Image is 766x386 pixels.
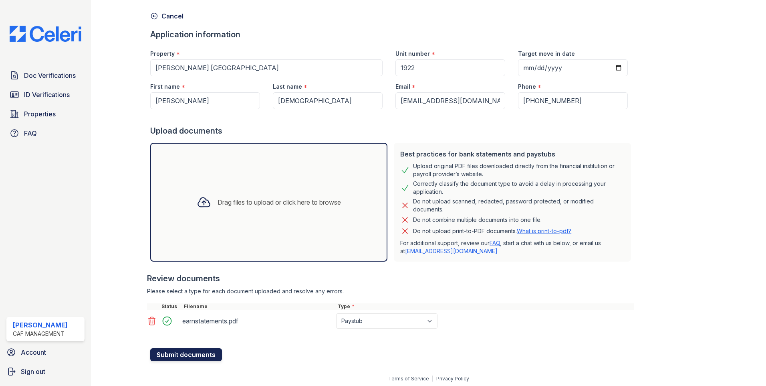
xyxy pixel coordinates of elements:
[147,287,634,295] div: Please select a type for each document uploaded and resolve any errors.
[150,125,634,136] div: Upload documents
[6,125,85,141] a: FAQ
[518,83,536,91] label: Phone
[405,248,498,254] a: [EMAIL_ADDRESS][DOMAIN_NAME]
[182,315,333,327] div: earnstatements.pdf
[400,149,625,159] div: Best practices for bank statements and paystubs
[517,228,571,234] a: What is print-to-pdf?
[388,376,429,382] a: Terms of Service
[336,303,634,310] div: Type
[150,348,222,361] button: Submit documents
[150,11,183,21] a: Cancel
[395,50,430,58] label: Unit number
[150,50,175,58] label: Property
[24,90,70,100] span: ID Verifications
[160,303,182,310] div: Status
[182,303,336,310] div: Filename
[413,180,625,196] div: Correctly classify the document type to avoid a delay in processing your application.
[432,376,433,382] div: |
[150,83,180,91] label: First name
[518,50,575,58] label: Target move in date
[413,227,571,235] p: Do not upload print-to-PDF documents.
[24,128,37,138] span: FAQ
[413,197,625,213] div: Do not upload scanned, redacted, password protected, or modified documents.
[413,215,542,225] div: Do not combine multiple documents into one file.
[6,106,85,122] a: Properties
[150,29,634,40] div: Application information
[147,273,634,284] div: Review documents
[6,67,85,83] a: Doc Verifications
[218,197,341,207] div: Drag files to upload or click here to browse
[3,26,88,42] img: CE_Logo_Blue-a8612792a0a2168367f1c8372b55b34899dd931a85d93a1a3d3e32e68fde9ad4.png
[6,87,85,103] a: ID Verifications
[21,347,46,357] span: Account
[21,367,45,376] span: Sign out
[273,83,302,91] label: Last name
[3,344,88,360] a: Account
[490,240,500,246] a: FAQ
[436,376,469,382] a: Privacy Policy
[3,364,88,380] a: Sign out
[24,71,76,80] span: Doc Verifications
[413,162,625,178] div: Upload original PDF files downloaded directly from the financial institution or payroll provider’...
[13,330,68,338] div: CAF Management
[400,239,625,255] p: For additional support, review our , start a chat with us below, or email us at
[24,109,56,119] span: Properties
[13,320,68,330] div: [PERSON_NAME]
[395,83,410,91] label: Email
